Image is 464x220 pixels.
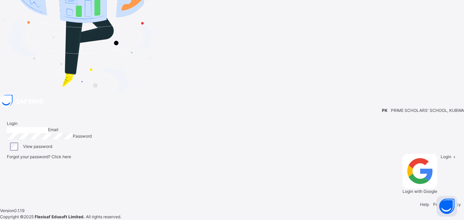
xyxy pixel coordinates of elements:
[403,154,437,188] img: google.396cfc9801f0270233282035f929180a.svg
[73,134,92,139] span: Password
[391,107,464,114] span: PRIME SCHOLARS' SCHOOL, KUBWA
[403,189,437,194] span: Login with Google
[382,108,387,113] span: PK
[420,202,429,207] a: Help
[441,154,451,159] span: Login
[437,196,457,217] button: Open asap
[35,214,85,219] strong: Flexisaf Edusoft Limited.
[52,154,71,159] a: Click here
[48,127,58,132] span: Email
[7,154,71,159] span: Forgot your password?
[7,121,18,126] span: Login
[23,143,52,150] label: View password
[433,202,461,207] a: Privacy Policy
